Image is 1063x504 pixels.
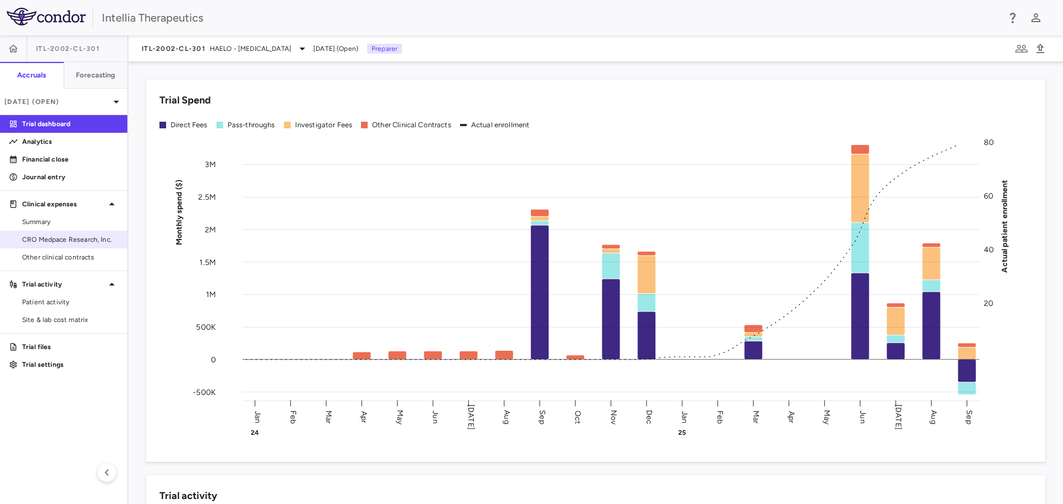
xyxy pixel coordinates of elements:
p: Trial files [22,342,118,352]
span: HAELO - [MEDICAL_DATA] [210,44,291,54]
tspan: 2M [205,225,216,234]
text: May [395,409,405,424]
span: [DATE] (Open) [313,44,358,54]
tspan: 40 [984,245,994,254]
h6: Forecasting [76,70,116,80]
p: Journal entry [22,172,118,182]
text: Feb [715,410,725,423]
div: Pass-throughs [228,120,275,130]
text: Feb [288,410,298,423]
text: Dec [644,409,654,424]
text: 24 [251,429,259,437]
p: [DATE] (Open) [4,97,110,107]
span: ITL-2002-CL-301 [36,44,100,53]
text: [DATE] [894,404,903,430]
h6: Accruals [17,70,46,80]
p: Trial settings [22,360,118,370]
text: Apr [787,411,796,423]
text: Jan [680,411,689,423]
text: Jan [253,411,262,423]
text: Oct [573,410,582,423]
p: Trial dashboard [22,119,118,129]
h6: Trial Spend [159,93,211,108]
text: 25 [678,429,686,437]
tspan: 2.5M [198,193,216,202]
tspan: -500K [193,387,216,397]
span: Patient activity [22,297,118,307]
div: Intellia Therapeutics [102,9,999,26]
p: Preparer [367,44,402,54]
span: CRO Medpace Research, Inc. [22,235,118,245]
span: Other clinical contracts [22,252,118,262]
text: Nov [609,409,618,424]
tspan: 1M [206,290,216,299]
tspan: 0 [211,355,216,364]
tspan: 60 [984,191,993,200]
text: Apr [359,411,369,423]
tspan: 20 [984,298,993,308]
text: Jun [858,411,868,423]
text: Aug [502,410,512,424]
text: Mar [324,410,333,423]
text: May [822,409,832,424]
tspan: 1.5M [199,257,216,267]
h6: Trial activity [159,489,217,503]
span: Summary [22,217,118,227]
text: Jun [431,411,440,423]
tspan: Monthly spend ($) [174,179,184,245]
p: Clinical expenses [22,199,105,209]
p: Trial activity [22,279,105,289]
text: [DATE] [466,404,476,430]
img: logo-full-BYUhSk78.svg [7,8,86,25]
text: Mar [751,410,761,423]
tspan: 3M [205,160,216,169]
text: Sep [538,410,547,424]
tspan: 80 [984,138,994,147]
span: ITL-2002-CL-301 [142,44,205,53]
div: Direct Fees [171,120,208,130]
text: Sep [964,410,974,424]
text: Aug [929,410,938,424]
p: Analytics [22,137,118,147]
div: Actual enrollment [471,120,530,130]
div: Other Clinical Contracts [372,120,451,130]
p: Financial close [22,154,118,164]
tspan: Actual patient enrollment [1000,179,1009,272]
tspan: 500K [196,323,216,332]
div: Investigator Fees [295,120,353,130]
span: Site & lab cost matrix [22,315,118,325]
